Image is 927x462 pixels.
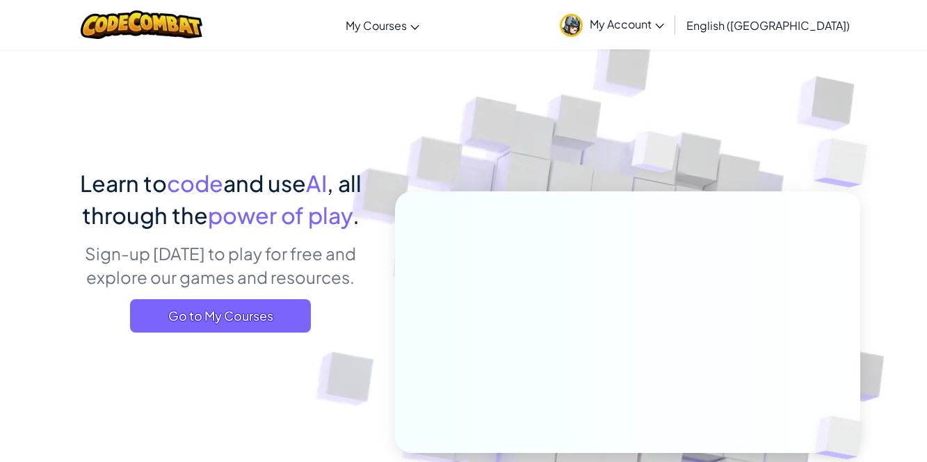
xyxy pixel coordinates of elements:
span: AI [306,169,327,197]
span: and use [223,169,306,197]
img: Overlap cubes [605,104,705,207]
a: My Courses [339,6,426,44]
span: My Account [590,17,664,31]
span: . [353,201,360,229]
p: Sign-up [DATE] to play for free and explore our games and resources. [67,241,374,289]
a: Go to My Courses [130,299,311,333]
img: CodeCombat logo [81,10,202,39]
span: Learn to [80,169,167,197]
img: avatar [560,14,583,37]
a: My Account [553,3,671,47]
span: My Courses [346,18,407,33]
span: code [167,169,223,197]
img: Overlap cubes [786,104,906,222]
span: power of play [208,201,353,229]
a: English ([GEOGRAPHIC_DATA]) [679,6,857,44]
span: English ([GEOGRAPHIC_DATA]) [686,18,850,33]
